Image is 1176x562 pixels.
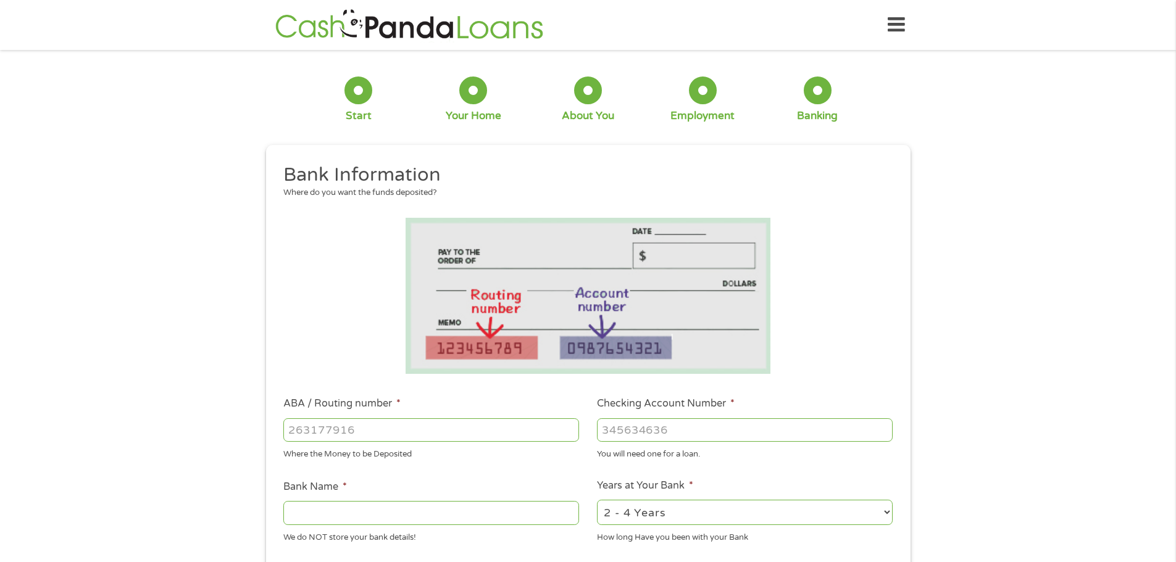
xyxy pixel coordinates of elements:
input: 263177916 [283,418,579,442]
div: Where do you want the funds deposited? [283,187,883,199]
img: Routing number location [406,218,771,374]
div: How long Have you been with your Bank [597,527,893,543]
div: Banking [797,109,838,123]
img: GetLoanNow Logo [272,7,547,43]
div: Start [346,109,372,123]
input: 345634636 [597,418,893,442]
div: Where the Money to be Deposited [283,444,579,461]
label: Bank Name [283,481,347,494]
div: Employment [670,109,735,123]
label: ABA / Routing number [283,397,401,410]
h2: Bank Information [283,163,883,188]
div: Your Home [446,109,501,123]
div: About You [562,109,614,123]
div: You will need one for a loan. [597,444,893,461]
label: Years at Your Bank [597,479,693,492]
label: Checking Account Number [597,397,735,410]
div: We do NOT store your bank details! [283,527,579,543]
